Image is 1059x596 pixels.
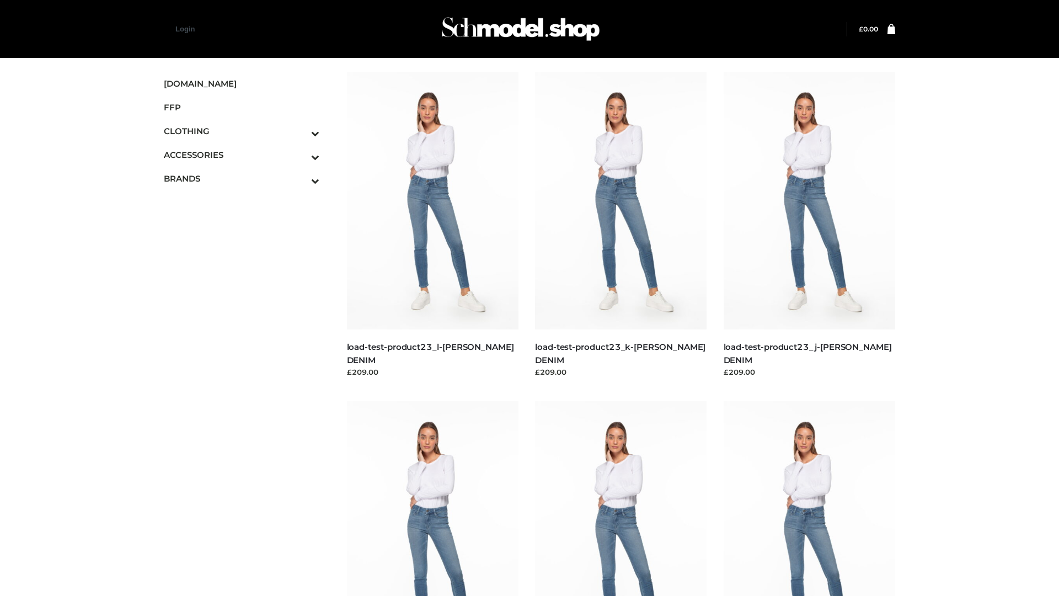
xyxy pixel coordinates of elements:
a: Login [175,25,195,33]
a: £0.00 [859,25,878,33]
button: Toggle Submenu [281,143,319,167]
span: £ [859,25,863,33]
bdi: 0.00 [859,25,878,33]
a: load-test-product23_k-[PERSON_NAME] DENIM [535,342,705,365]
a: load-test-product23_j-[PERSON_NAME] DENIM [724,342,892,365]
a: [DOMAIN_NAME] [164,72,319,95]
div: £209.00 [535,366,707,377]
a: BRANDSToggle Submenu [164,167,319,190]
a: ACCESSORIESToggle Submenu [164,143,319,167]
button: Toggle Submenu [281,167,319,190]
button: Toggle Submenu [281,119,319,143]
span: FFP [164,101,319,114]
span: CLOTHING [164,125,319,137]
a: CLOTHINGToggle Submenu [164,119,319,143]
div: £209.00 [724,366,896,377]
div: £209.00 [347,366,519,377]
img: Schmodel Admin 964 [438,7,603,51]
span: ACCESSORIES [164,148,319,161]
a: FFP [164,95,319,119]
span: BRANDS [164,172,319,185]
span: [DOMAIN_NAME] [164,77,319,90]
a: load-test-product23_l-[PERSON_NAME] DENIM [347,342,514,365]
